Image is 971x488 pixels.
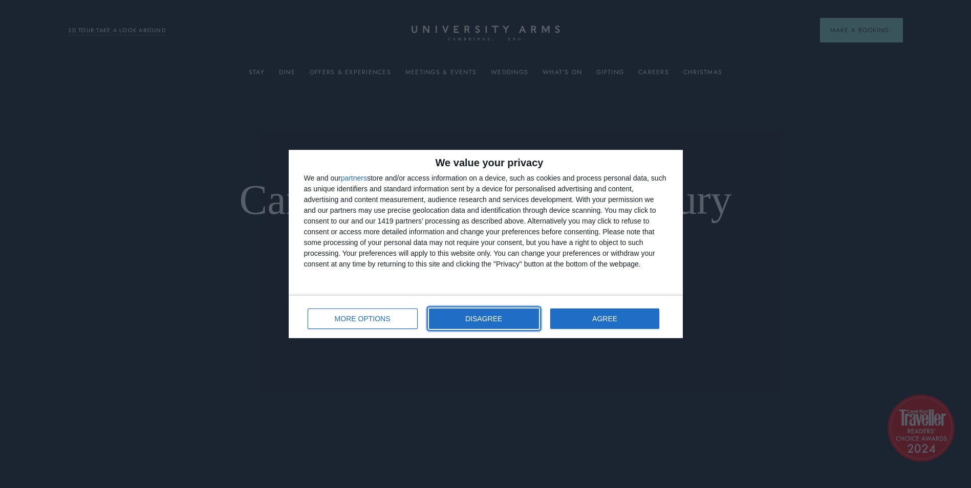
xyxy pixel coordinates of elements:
[429,308,539,329] button: DISAGREE
[304,158,667,168] h2: We value your privacy
[308,308,418,329] button: MORE OPTIONS
[289,150,683,338] div: qc-cmp2-ui
[341,174,367,182] button: partners
[592,315,617,322] span: AGREE
[304,173,667,270] div: We and our store and/or access information on a device, such as cookies and process personal data...
[550,308,660,329] button: AGREE
[335,315,391,322] span: MORE OPTIONS
[465,315,502,322] span: DISAGREE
